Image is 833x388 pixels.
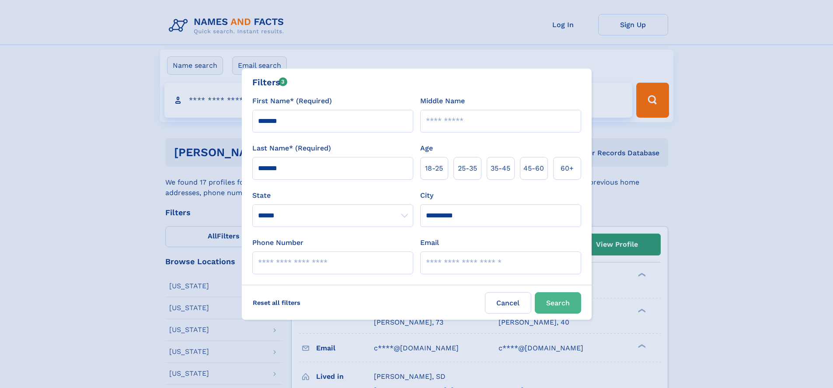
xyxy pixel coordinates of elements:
[523,163,544,174] span: 45‑60
[485,292,531,314] label: Cancel
[420,96,465,106] label: Middle Name
[420,190,433,201] label: City
[252,143,331,154] label: Last Name* (Required)
[252,238,303,248] label: Phone Number
[420,143,433,154] label: Age
[458,163,477,174] span: 25‑35
[252,96,332,106] label: First Name* (Required)
[425,163,443,174] span: 18‑25
[535,292,581,314] button: Search
[561,163,574,174] span: 60+
[252,76,288,89] div: Filters
[491,163,510,174] span: 35‑45
[420,238,439,248] label: Email
[247,292,306,313] label: Reset all filters
[252,190,413,201] label: State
